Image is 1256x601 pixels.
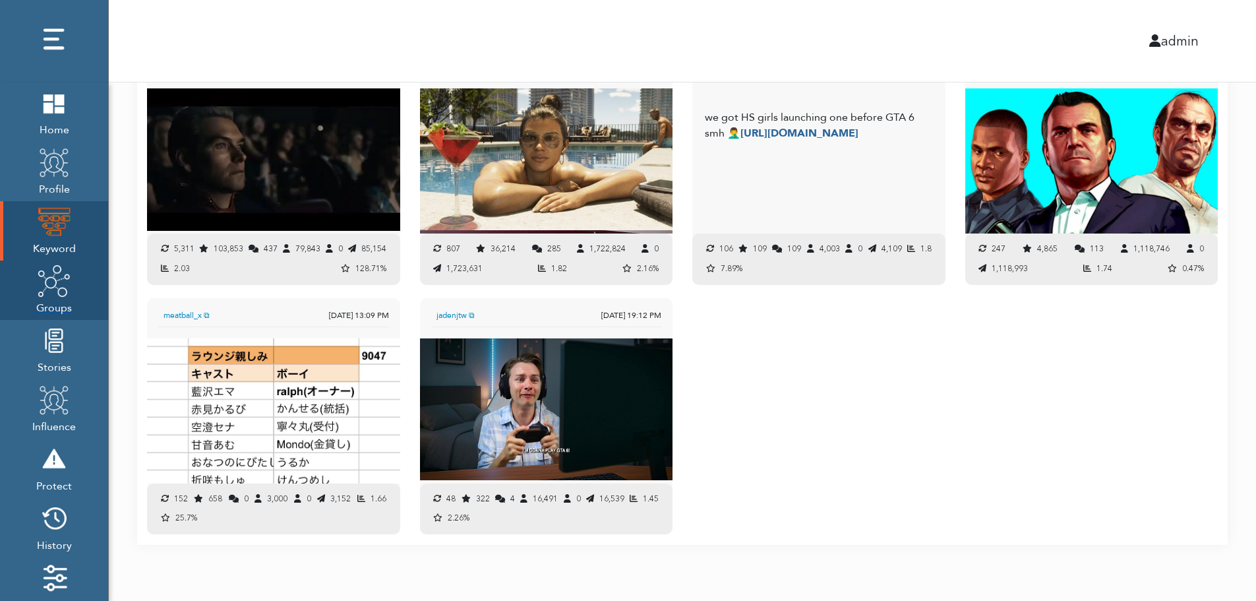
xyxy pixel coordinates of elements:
span: 285 [547,243,561,254]
span: History [37,535,72,554]
div: admin [654,31,1209,51]
span: 1,118,993 [992,263,1028,274]
span: 1,723,631 [446,263,483,274]
span: 1.82 [551,263,567,274]
img: home.png [38,86,71,119]
img: dots.png [38,23,71,56]
div: [DATE] 13:09 PM [329,309,389,321]
span: 16,491 [533,493,558,504]
span: 0 [654,243,659,254]
span: 16,539 [599,493,624,504]
span: Protect [36,476,72,494]
span: 4,003 [820,243,840,254]
span: 1,722,824 [589,243,626,254]
span: Home [38,119,71,138]
span: 103,853 [214,243,243,254]
span: 36,214 [491,243,516,254]
img: keyword.png [38,205,71,238]
span: 0 [338,243,343,254]
img: history.png [38,502,71,535]
span: 1.8 [920,243,932,254]
span: 1.66 [371,493,386,504]
span: 2.16% [637,263,659,274]
span: 109 [787,243,801,254]
span: 128.71% [355,263,386,274]
img: profile.png [38,146,71,179]
span: 109 [753,243,767,254]
span: meatball_x ⧉ [164,309,324,321]
span: 5,311 [174,243,194,254]
span: 807 [446,243,460,254]
span: 0 [576,493,581,504]
span: 48 [446,493,456,504]
span: 7.89% [721,263,742,274]
img: groups.png [38,265,71,298]
span: 0 [1199,243,1204,254]
span: 247 [992,243,1005,254]
span: 0 [307,493,311,504]
span: 322 [476,493,490,504]
span: 1.45 [643,493,659,504]
img: profile.png [38,383,71,416]
span: 85,154 [361,243,386,254]
span: 152 [174,493,188,504]
span: 25.7% [175,513,197,523]
span: 4,865 [1037,243,1058,254]
div: [DATE] 19:12 PM [601,309,661,321]
span: 106 [719,243,733,254]
a: [URL][DOMAIN_NAME] [740,126,858,141]
span: 1.74 [1096,263,1112,274]
span: 4,109 [882,243,902,254]
span: Influence [32,416,76,435]
span: 4 [510,493,515,504]
span: 2.03 [174,263,190,274]
span: 0 [858,243,862,254]
div: we got HS girls launching one before GTA 6 smh 🤦‍♂️ [705,110,932,141]
img: risk.png [38,443,71,476]
span: 113 [1090,243,1104,254]
img: stories.png [38,324,71,357]
span: Groups [36,298,72,316]
span: jadenjtw ⧉ [436,309,597,321]
span: 1,118,746 [1133,243,1170,254]
span: Profile [38,179,71,197]
img: settings.png [38,561,71,594]
span: 0 [244,493,249,504]
span: 0.47% [1182,263,1204,274]
span: 658 [208,493,222,504]
span: Stories [38,357,71,375]
span: 3,000 [267,493,287,504]
span: 437 [264,243,278,254]
span: Keyword [33,238,76,257]
span: 3,152 [330,493,351,504]
span: 79,843 [295,243,320,254]
span: 2.26% [448,513,469,523]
